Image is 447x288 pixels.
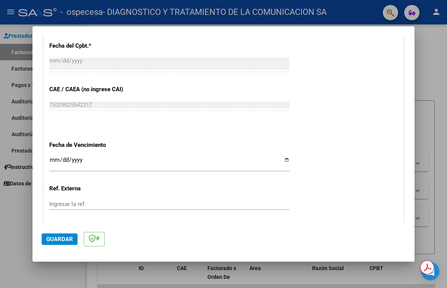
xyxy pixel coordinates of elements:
[46,236,73,243] span: Guardar
[49,85,154,94] p: CAE / CAEA (no ingrese CAI)
[49,184,154,193] p: Ref. Externa
[49,42,154,50] p: Fecha del Cpbt.
[42,233,78,245] button: Guardar
[49,141,154,150] p: Fecha de Vencimiento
